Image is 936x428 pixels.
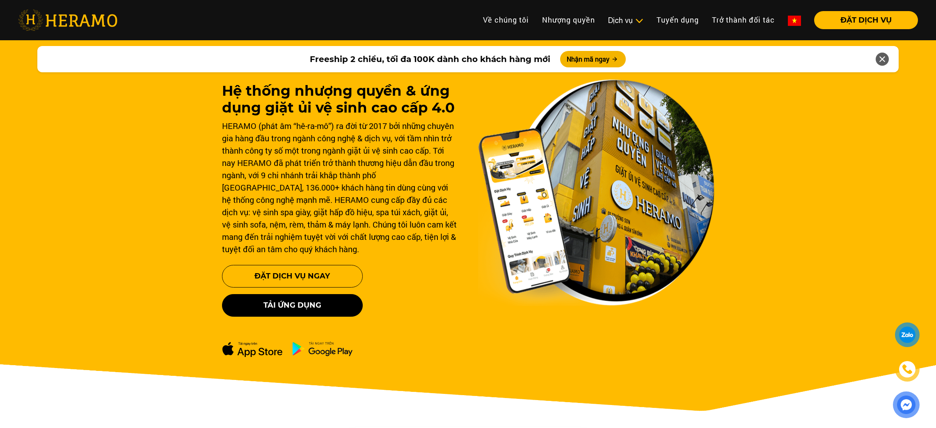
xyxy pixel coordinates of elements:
img: banner [478,79,714,306]
img: ch-dowload [292,341,353,356]
button: Đặt Dịch Vụ Ngay [222,265,363,288]
img: subToggleIcon [635,17,643,25]
div: HERAMO (phát âm “hê-ra-mô”) ra đời từ 2017 bởi những chuyên gia hàng đầu trong ngành công nghệ & ... [222,120,458,255]
img: phone-icon [902,364,913,375]
button: Nhận mã ngay [560,51,626,67]
button: Tải ứng dụng [222,294,363,317]
a: Nhượng quyền [536,11,602,29]
h1: Hệ thống nhượng quyền & ứng dụng giặt ủi vệ sinh cao cấp 4.0 [222,83,458,116]
div: Dịch vụ [608,15,643,26]
img: vn-flag.png [788,16,801,26]
span: Freeship 2 chiều, tối đa 100K dành cho khách hàng mới [310,53,550,65]
img: heramo-logo.png [18,9,117,31]
a: ĐẶT DỊCH VỤ [808,16,918,24]
a: Trở thành đối tác [705,11,781,29]
a: phone-icon [896,358,918,380]
button: ĐẶT DỊCH VỤ [814,11,918,29]
a: Về chúng tôi [476,11,536,29]
img: apple-dowload [222,341,283,357]
a: Tuyển dụng [650,11,705,29]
